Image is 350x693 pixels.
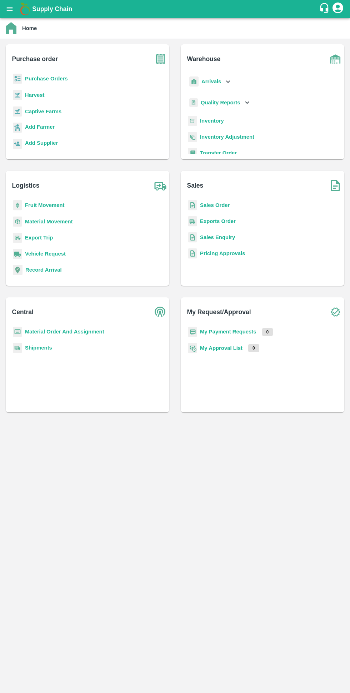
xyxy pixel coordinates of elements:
a: Material Movement [25,219,73,224]
img: logo [18,2,32,16]
div: Quality Reports [188,95,251,110]
img: check [326,303,344,321]
img: reciept [13,74,22,84]
b: Quality Reports [201,100,240,105]
img: material [13,216,22,227]
b: Add Supplier [25,140,58,146]
b: Home [22,25,37,31]
a: Sales Order [200,202,230,208]
img: truck [151,177,169,194]
a: Captive Farms [25,109,61,114]
img: recordArrival [13,265,22,275]
a: Harvest [25,92,44,98]
a: Fruit Movement [25,202,65,208]
b: Supply Chain [32,5,72,13]
a: My Approval List [200,345,242,351]
b: Logistics [12,180,40,190]
img: shipments [188,216,197,227]
a: Exports Order [200,218,236,224]
img: vehicle [13,249,22,259]
img: delivery [13,233,22,243]
a: Material Order And Assignment [25,329,104,335]
img: approval [188,343,197,353]
a: Inventory Adjustment [200,134,254,140]
img: sales [188,248,197,259]
a: Add Farmer [25,123,55,133]
img: centralMaterial [13,327,22,337]
img: warehouse [326,50,344,68]
img: qualityReport [189,98,198,107]
b: Add Farmer [25,124,55,130]
img: sales [188,200,197,211]
a: Add Supplier [25,139,58,149]
a: Transfer Order [200,150,237,156]
b: Warehouse [187,54,221,64]
a: My Payment Requests [200,329,256,335]
div: Arrivals [188,74,232,90]
b: Sales [187,180,204,190]
img: shipments [13,343,22,353]
b: Purchase order [12,54,58,64]
img: fruit [13,200,22,211]
img: inventory [188,132,197,142]
b: My Request/Approval [187,307,251,317]
img: soSales [326,177,344,194]
img: whInventory [188,116,197,126]
div: account of current user [331,1,344,16]
a: Export Trip [25,235,53,241]
a: Pricing Approvals [200,251,245,256]
button: open drawer [1,1,18,17]
img: sales [188,232,197,243]
a: Sales Enquiry [200,234,235,240]
img: purchase [151,50,169,68]
div: customer-support [319,3,331,15]
img: farmer [13,123,22,133]
p: 0 [248,344,259,352]
img: whArrival [189,76,199,87]
img: payment [188,327,197,337]
a: Purchase Orders [25,76,68,81]
p: 0 [262,328,273,336]
a: Inventory [200,118,224,124]
b: Central [12,307,34,317]
a: Shipments [25,345,52,351]
b: Arrivals [201,79,221,84]
img: whTransfer [188,148,197,158]
img: supplier [13,139,22,149]
img: central [151,303,169,321]
a: Supply Chain [32,4,319,14]
a: Record Arrival [25,267,62,273]
img: home [6,22,16,34]
img: harvest [13,90,22,100]
img: harvest [13,106,22,117]
a: Vehicle Request [25,251,66,257]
